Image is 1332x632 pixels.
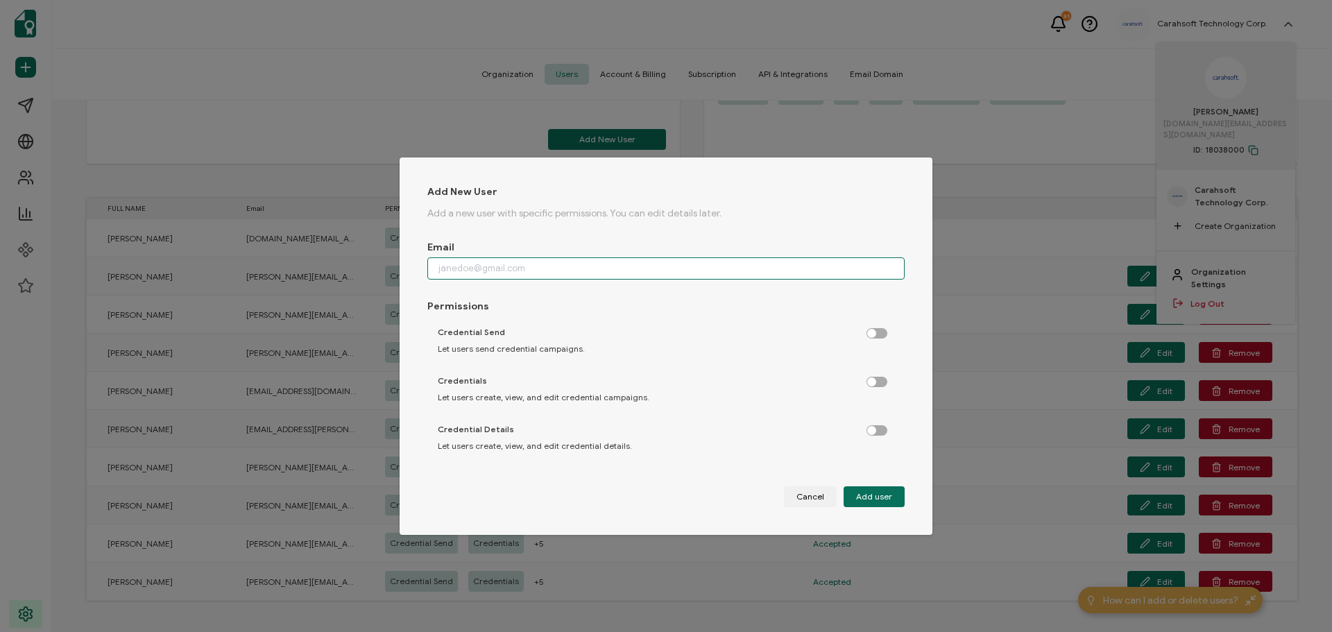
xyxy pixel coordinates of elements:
[438,392,649,403] span: Let users create, view, and edit credential campaigns.
[427,241,454,254] span: Email
[856,493,892,501] span: Add user
[1101,475,1332,632] iframe: Chat Widget
[427,185,905,199] h1: Add New User
[400,157,932,535] div: dialog
[796,493,824,501] span: Cancel
[427,207,721,219] span: Add a new user with specific permissions. You can edit details later.
[784,486,837,507] button: Cancel
[427,257,905,280] input: janedoe@gmail.com
[438,441,632,452] span: Let users create, view, and edit credential details.
[438,375,487,386] span: Credentials
[438,327,505,338] span: Credential Send
[844,486,905,507] button: Add user
[438,424,514,435] span: Credential Details
[438,343,585,355] span: Let users send credential campaigns.
[427,300,489,313] span: Permissions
